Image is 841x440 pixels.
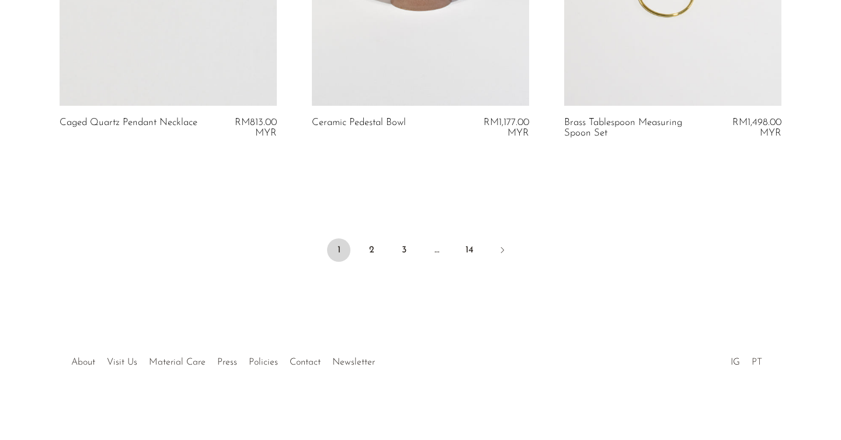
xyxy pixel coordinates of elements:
[484,117,529,138] span: RM1,177.00 MYR
[725,348,768,370] ul: Social Medias
[425,238,449,262] span: …
[458,238,481,262] a: 14
[312,117,406,139] a: Ceramic Pedestal Bowl
[149,358,206,367] a: Material Care
[732,117,781,138] span: RM1,498.00 MYR
[249,358,278,367] a: Policies
[235,117,277,138] span: RM813.00 MYR
[60,117,197,139] a: Caged Quartz Pendant Necklace
[564,117,709,139] a: Brass Tablespoon Measuring Spoon Set
[752,358,762,367] a: PT
[65,348,381,370] ul: Quick links
[107,358,137,367] a: Visit Us
[392,238,416,262] a: 3
[731,358,740,367] a: IG
[491,238,514,264] a: Next
[360,238,383,262] a: 2
[71,358,95,367] a: About
[327,238,350,262] span: 1
[217,358,237,367] a: Press
[290,358,321,367] a: Contact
